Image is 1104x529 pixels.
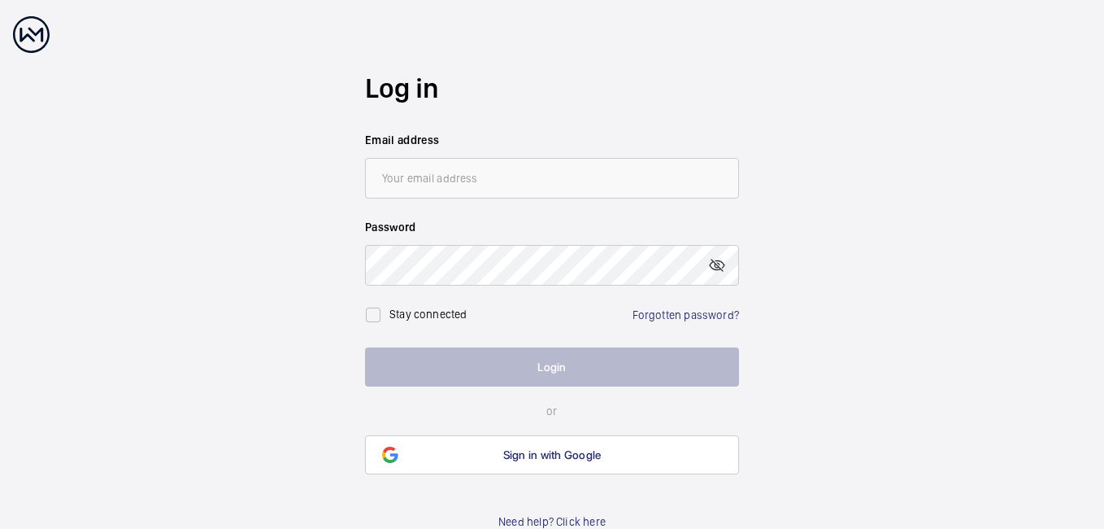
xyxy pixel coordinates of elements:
[365,69,739,107] h2: Log in
[389,308,467,321] label: Stay connected
[365,348,739,387] button: Login
[503,448,602,461] span: Sign in with Google
[365,403,739,419] p: or
[365,158,739,199] input: Your email address
[632,308,739,321] a: Forgotten password?
[365,219,739,235] label: Password
[365,132,739,148] label: Email address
